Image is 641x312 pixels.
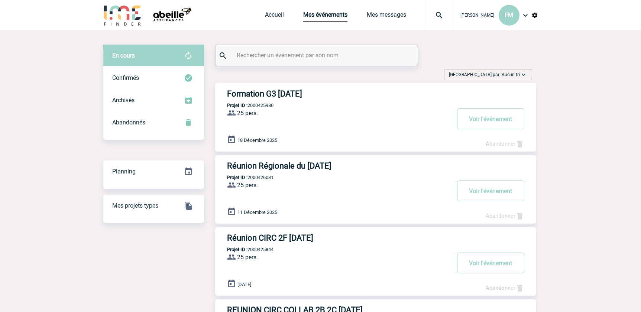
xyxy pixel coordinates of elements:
a: Abandonner [486,140,524,147]
span: Confirmés [112,74,139,81]
span: Abandonnés [112,119,145,126]
a: Planning [103,160,204,182]
b: Projet ID : [227,247,247,252]
button: Voir l'événement [457,181,524,201]
span: [GEOGRAPHIC_DATA] par : [449,71,520,78]
span: Archivés [112,97,135,104]
a: Réunion CIRC 2F [DATE] [215,233,536,243]
div: Retrouvez ici tous les événements que vous avez décidé d'archiver [103,89,204,111]
span: Mes projets types [112,202,158,209]
h3: Réunion CIRC 2F [DATE] [227,233,450,243]
span: 25 pers. [237,110,258,117]
span: 25 pers. [237,254,258,261]
span: 18 Décembre 2025 [237,137,277,143]
span: [DATE] [237,282,251,287]
span: 11 Décembre 2025 [237,209,277,215]
span: Aucun tri [502,72,520,77]
div: GESTION DES PROJETS TYPE [103,195,204,217]
span: [PERSON_NAME] [460,13,494,18]
a: Formation G3 [DATE] [215,89,536,98]
span: En cours [112,52,135,59]
a: Abandonner [486,212,524,219]
img: baseline_expand_more_white_24dp-b.png [520,71,527,78]
a: Mes événements [303,11,347,22]
button: Voir l'événement [457,253,524,273]
img: IME-Finder [103,4,142,26]
h3: Réunion Régionale du [DATE] [227,161,450,170]
div: Retrouvez ici tous vos évènements avant confirmation [103,45,204,67]
span: Planning [112,168,136,175]
button: Voir l'événement [457,108,524,129]
h3: Formation G3 [DATE] [227,89,450,98]
span: FM [505,12,513,19]
a: Mes messages [367,11,406,22]
a: Accueil [265,11,284,22]
input: Rechercher un événement par son nom [235,50,400,61]
p: 2000426031 [215,175,273,180]
b: Projet ID : [227,103,247,108]
div: Retrouvez ici tous vos événements organisés par date et état d'avancement [103,160,204,183]
a: Abandonner [486,285,524,291]
a: Réunion Régionale du [DATE] [215,161,536,170]
p: 2000425980 [215,103,273,108]
b: Projet ID : [227,175,247,180]
a: Mes projets types [103,194,204,216]
p: 2000425844 [215,247,273,252]
div: Retrouvez ici tous vos événements annulés [103,111,204,134]
span: 25 pers. [237,182,258,189]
